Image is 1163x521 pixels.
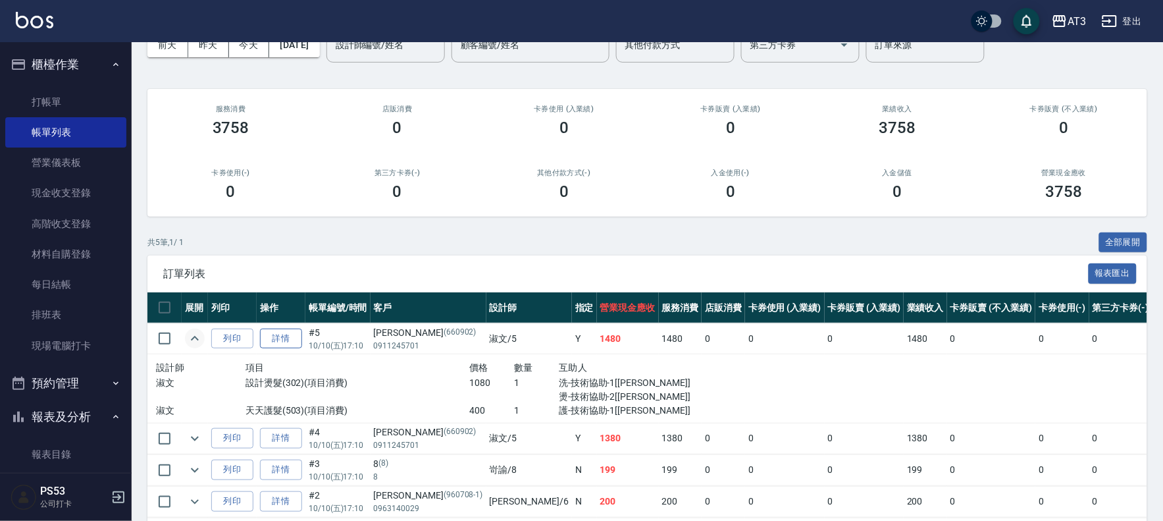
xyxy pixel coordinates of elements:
h2: 卡券使用(-) [163,169,298,177]
td: 0 [1035,323,1089,354]
p: (660902) [444,326,477,340]
span: 數量 [514,362,533,373]
td: 0 [947,454,1035,485]
button: expand row [185,492,205,512]
button: Open [834,34,855,55]
th: 列印 [208,292,257,323]
h3: 0 [393,182,402,201]
button: [DATE] [269,33,319,57]
p: (660902) [444,425,477,439]
p: 燙-技術協助-2[[PERSON_NAME]] [559,390,693,404]
a: 詳情 [260,329,302,349]
td: Y [572,423,597,454]
th: 設計師 [486,292,572,323]
th: 操作 [257,292,305,323]
td: 0 [1035,454,1089,485]
h3: 0 [226,182,236,201]
th: 帳單編號/時間 [305,292,371,323]
button: 預約管理 [5,366,126,400]
p: 0963140029 [374,503,483,514]
td: 0 [825,323,904,354]
td: 0 [745,423,825,454]
td: 岢諭 /8 [486,454,572,485]
td: 0 [745,486,825,517]
p: 10/10 (五) 17:10 [309,340,367,352]
span: 價格 [469,362,488,373]
a: 詳情 [260,428,302,449]
td: 1480 [659,323,702,354]
th: 卡券販賣 (入業績) [825,292,904,323]
td: 199 [597,454,659,485]
p: 1 [514,404,559,418]
td: 1480 [904,323,947,354]
p: 設計燙髮(302)(項目消費) [246,376,469,390]
td: 199 [904,454,947,485]
button: 列印 [211,329,253,349]
th: 第三方卡券(-) [1089,292,1152,323]
a: 打帳單 [5,87,126,117]
a: 報表匯出 [1089,267,1137,279]
td: #4 [305,423,371,454]
td: 0 [745,323,825,354]
td: #5 [305,323,371,354]
a: 現場電腦打卡 [5,331,126,361]
td: 0 [947,486,1035,517]
p: 共 5 筆, 1 / 1 [147,236,184,248]
td: N [572,454,597,485]
a: 現金收支登錄 [5,178,126,208]
span: 設計師 [156,362,184,373]
p: 10/10 (五) 17:10 [309,471,367,483]
button: 列印 [211,460,253,480]
a: 每日結帳 [5,269,126,300]
td: 0 [702,323,745,354]
a: 報表目錄 [5,439,126,470]
td: 200 [904,486,947,517]
h3: 0 [1059,119,1068,137]
p: 1 [514,376,559,390]
div: 8 [374,457,483,471]
th: 卡券使用 (入業績) [745,292,825,323]
a: 帳單列表 [5,117,126,148]
button: 前天 [147,33,188,57]
h2: 業績收入 [830,105,965,113]
div: [PERSON_NAME] [374,326,483,340]
button: 列印 [211,491,253,512]
td: 200 [597,486,659,517]
td: 0 [825,486,904,517]
td: 0 [825,423,904,454]
span: 互助人 [559,362,587,373]
button: expand row [185,460,205,480]
h2: 入金使用(-) [663,169,798,177]
div: [PERSON_NAME] [374,489,483,503]
p: 天天護髮(503)(項目消費) [246,404,469,418]
button: 列印 [211,428,253,449]
span: 訂單列表 [163,267,1089,281]
p: (8) [379,457,389,471]
span: 項目 [246,362,265,373]
a: 營業儀表板 [5,148,126,178]
button: 全部展開 [1099,233,1148,253]
p: 0911245701 [374,439,483,451]
h3: 3758 [879,119,916,137]
th: 卡券使用(-) [1035,292,1089,323]
button: expand row [185,329,205,348]
th: 業績收入 [904,292,947,323]
h3: 0 [726,119,735,137]
td: 淑文 /5 [486,323,572,354]
td: 0 [1089,486,1152,517]
h2: 卡券販賣 (不入業績) [996,105,1131,113]
button: 報表及分析 [5,400,126,434]
div: AT3 [1068,13,1086,30]
td: 0 [1035,423,1089,454]
h3: 0 [559,119,569,137]
button: expand row [185,429,205,449]
p: 8 [374,471,483,483]
td: 0 [702,454,745,485]
td: 0 [1035,486,1089,517]
a: 排班表 [5,300,126,330]
h2: 營業現金應收 [996,169,1131,177]
button: save [1014,8,1040,34]
td: #3 [305,454,371,485]
th: 客戶 [371,292,486,323]
h2: 入金儲值 [830,169,965,177]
